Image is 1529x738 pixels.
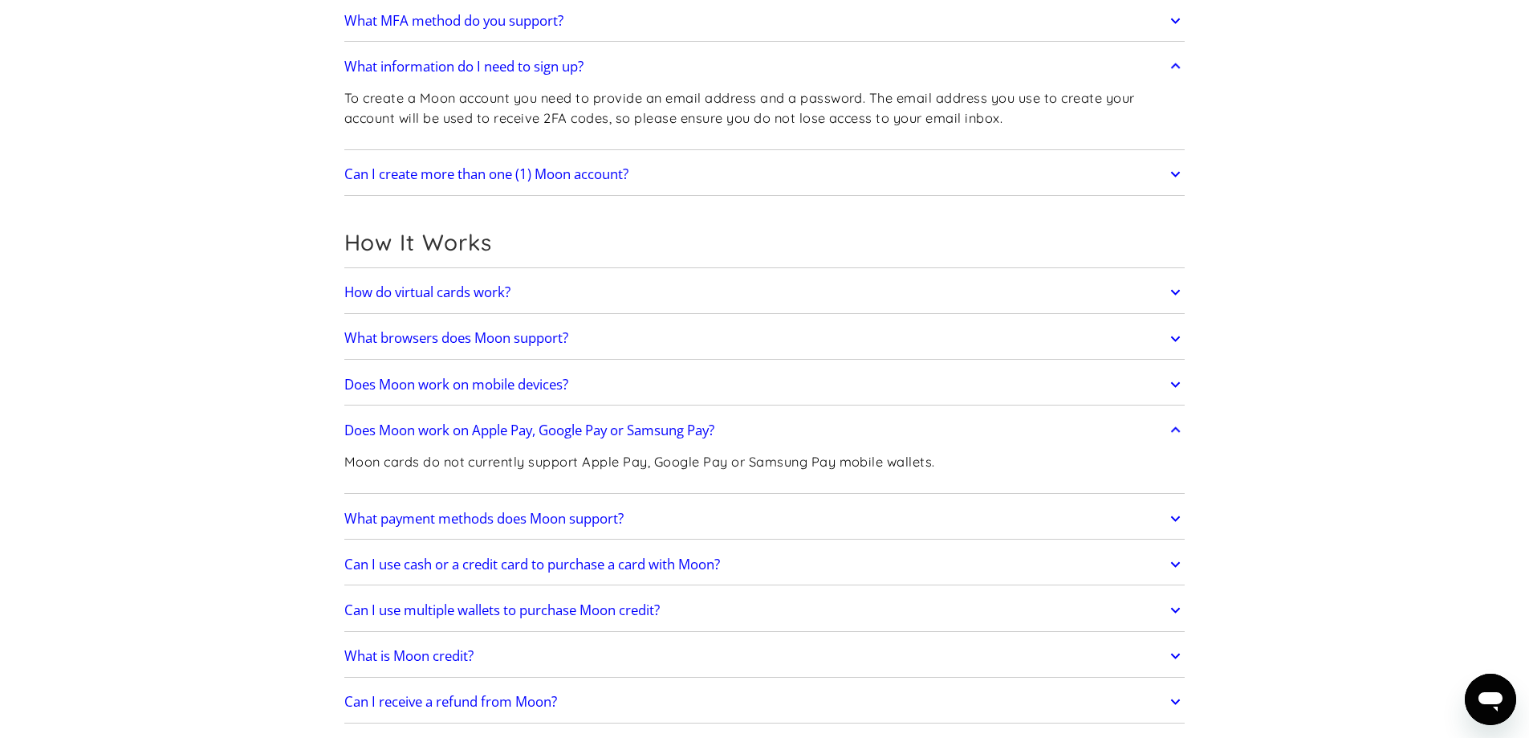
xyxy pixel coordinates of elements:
[344,59,584,75] h2: What information do I need to sign up?
[344,639,1185,673] a: What is Moon credit?
[344,166,628,182] h2: Can I create more than one (1) Moon account?
[344,557,720,573] h2: Can I use cash or a credit card to purchase a card with Moon?
[344,548,1185,581] a: Can I use cash or a credit card to purchase a card with Moon?
[344,511,624,527] h2: What payment methods does Moon support?
[344,648,474,664] h2: What is Moon credit?
[344,502,1185,536] a: What payment methods does Moon support?
[344,685,1185,719] a: Can I receive a refund from Moon?
[344,422,714,438] h2: Does Moon work on Apple Pay, Google Pay or Samsung Pay?
[344,322,1185,356] a: What browsers does Moon support?
[344,13,563,29] h2: What MFA method do you support?
[344,4,1185,38] a: What MFA method do you support?
[344,694,557,710] h2: Can I receive a refund from Moon?
[344,330,568,346] h2: What browsers does Moon support?
[344,88,1185,128] p: To create a Moon account you need to provide an email address and a password. The email address y...
[344,452,935,472] p: Moon cards do not currently support Apple Pay, Google Pay or Samsung Pay mobile wallets.
[344,157,1185,191] a: Can I create more than one (1) Moon account?
[344,377,568,393] h2: Does Moon work on mobile devices?
[344,50,1185,84] a: What information do I need to sign up?
[344,284,510,300] h2: How do virtual cards work?
[344,414,1185,447] a: Does Moon work on Apple Pay, Google Pay or Samsung Pay?
[344,368,1185,402] a: Does Moon work on mobile devices?
[1465,674,1516,725] iframe: Button to launch messaging window
[344,229,1185,256] h2: How It Works
[344,602,660,618] h2: Can I use multiple wallets to purchase Moon credit?
[344,593,1185,627] a: Can I use multiple wallets to purchase Moon credit?
[344,275,1185,309] a: How do virtual cards work?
